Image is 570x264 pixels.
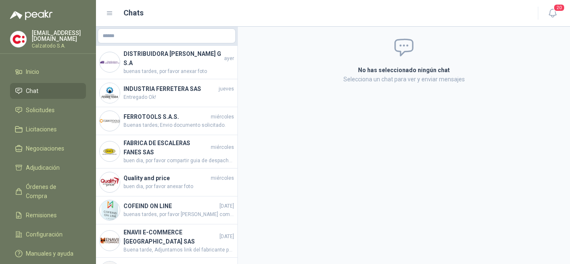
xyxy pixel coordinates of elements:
[10,226,86,242] a: Configuración
[124,201,218,211] h4: COFEIND ON LINE
[124,93,234,101] span: Entregado Ok!
[553,4,565,12] span: 20
[219,202,234,210] span: [DATE]
[258,65,550,75] h2: No has seleccionado ningún chat
[124,7,144,19] h1: Chats
[211,174,234,182] span: miércoles
[32,43,86,48] p: Calzatodo S.A.
[10,10,53,20] img: Logo peakr
[26,86,38,96] span: Chat
[124,138,209,157] h4: FABRICA DE ESCALERAS FANES SAS
[124,228,218,246] h4: ENAVII E-COMMERCE [GEOGRAPHIC_DATA] SAS
[26,163,60,172] span: Adjudicación
[10,179,86,204] a: Órdenes de Compra
[124,183,234,191] span: buen dia, por favor anexar foto
[211,143,234,151] span: miércoles
[96,135,237,168] a: Company LogoFABRICA DE ESCALERAS FANES SASmiércolesbuen dia, por favor compartir guia de despacho...
[10,121,86,137] a: Licitaciones
[26,67,39,76] span: Inicio
[96,107,237,135] a: Company LogoFERROTOOLS S.A.S.miércolesBuenas tardes; Envio documento solicitado.
[32,30,86,42] p: [EMAIL_ADDRESS][DOMAIN_NAME]
[258,75,550,84] p: Selecciona un chat para ver y enviar mensajes
[96,46,237,79] a: Company LogoDISTRIBUIDORA [PERSON_NAME] G S.Aayerbuenas tardes, por favor anexar foto
[224,55,234,63] span: ayer
[26,106,55,115] span: Solicitudes
[100,231,120,251] img: Company Logo
[124,121,234,129] span: Buenas tardes; Envio documento solicitado.
[10,141,86,156] a: Negociaciones
[26,249,73,258] span: Manuales y ayuda
[96,196,237,224] a: Company LogoCOFEIND ON LINE[DATE]buenas tardes, por favor [PERSON_NAME] como el que esta en la foto
[26,211,57,220] span: Remisiones
[124,157,234,165] span: buen dia, por favor compartir guia de despacho y nombre de transportadora para hacer seguimiento ...
[10,64,86,80] a: Inicio
[124,173,209,183] h4: Quality and price
[96,79,237,107] a: Company LogoINDUSTRIA FERRETERA SASjuevesEntregado Ok!
[124,112,209,121] h4: FERROTOOLS S.A.S.
[124,84,217,93] h4: INDUSTRIA FERRETERA SAS
[96,168,237,196] a: Company LogoQuality and pricemiércolesbuen dia, por favor anexar foto
[211,113,234,121] span: miércoles
[100,200,120,220] img: Company Logo
[10,102,86,118] a: Solicitudes
[10,160,86,176] a: Adjudicación
[26,144,64,153] span: Negociaciones
[96,224,237,258] a: Company LogoENAVII E-COMMERCE [GEOGRAPHIC_DATA] SAS[DATE]Buena tarde, Adjuntamos link del fabrica...
[26,125,57,134] span: Licitaciones
[100,83,120,103] img: Company Logo
[10,207,86,223] a: Remisiones
[124,68,234,75] span: buenas tardes, por favor anexar foto
[10,83,86,99] a: Chat
[545,6,560,21] button: 20
[124,246,234,254] span: Buena tarde, Adjuntamos link del fabricante para validacion de especificaciones [URL][DOMAIN_NAME]
[124,49,222,68] h4: DISTRIBUIDORA [PERSON_NAME] G S.A
[219,85,234,93] span: jueves
[26,230,63,239] span: Configuración
[100,141,120,161] img: Company Logo
[100,111,120,131] img: Company Logo
[26,182,78,201] span: Órdenes de Compra
[100,52,120,72] img: Company Logo
[100,172,120,192] img: Company Logo
[124,211,234,219] span: buenas tardes, por favor [PERSON_NAME] como el que esta en la foto
[10,246,86,261] a: Manuales y ayuda
[10,31,26,47] img: Company Logo
[219,233,234,241] span: [DATE]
